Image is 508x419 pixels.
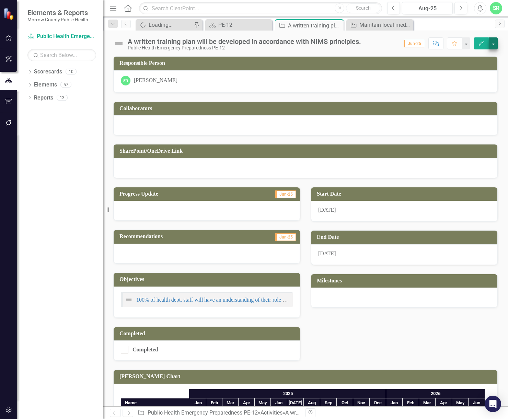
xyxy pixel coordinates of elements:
[317,234,494,240] h3: End Date
[27,17,88,22] small: Morrow County Public Health
[261,409,282,416] a: Activities
[34,81,57,89] a: Elements
[119,105,494,112] h3: Collaborators
[386,398,403,407] div: Jan
[287,398,304,407] div: Jul
[356,5,371,11] span: Search
[125,295,133,304] img: Not Defined
[138,409,300,417] div: » »
[346,3,380,13] button: Search
[3,8,15,20] img: ClearPoint Strategy
[190,389,386,398] div: 2025
[404,4,450,13] div: Aug-25
[485,396,501,412] div: Open Intercom Messenger
[27,9,88,17] span: Elements & Reports
[119,373,494,380] h3: [PERSON_NAME] Chart
[318,251,336,256] span: [DATE]
[353,398,370,407] div: Nov
[348,21,412,29] a: Maintain local media contact lists.
[402,2,453,14] button: Aug-25
[206,398,222,407] div: Feb
[255,398,271,407] div: May
[119,191,234,197] h3: Progress Update
[222,398,239,407] div: Mar
[121,398,189,407] div: Name
[34,94,53,102] a: Reports
[386,389,485,398] div: 2026
[128,38,361,45] div: A written training plan will be developed in accordance with NIMS principles.
[469,398,485,407] div: Jun
[304,398,320,407] div: Aug
[317,191,494,197] h3: Start Date
[403,398,419,407] div: Feb
[27,33,96,40] a: Public Health Emergency Preparedness PE-12
[207,21,270,29] a: PE-12
[128,45,361,50] div: Public Health Emergency Preparedness PE-12
[218,21,270,29] div: PE-12
[57,95,68,101] div: 13
[149,21,192,29] div: Loading...
[119,276,297,282] h3: Objectives
[337,398,353,407] div: Oct
[34,68,62,76] a: Scorecards
[275,190,296,198] span: Jun-25
[119,148,494,154] h3: SharePoint/OneDrive Link
[121,76,130,85] div: SR
[317,278,494,284] h3: Milestones
[136,297,495,303] a: 100% of health dept. staff will have an understanding of their role in preparedness and response ...
[318,207,336,213] span: [DATE]
[419,398,436,407] div: Mar
[190,398,206,407] div: Jan
[271,398,287,407] div: Jun
[370,398,386,407] div: Dec
[285,409,469,416] div: A written training plan will be developed in accordance with NIMS principles.
[119,60,494,66] h3: Responsible Person
[113,38,124,49] img: Not Defined
[60,82,71,88] div: 57
[139,2,382,14] input: Search ClearPoint...
[137,21,192,29] a: Loading...
[452,398,469,407] div: May
[436,398,452,407] div: Apr
[359,21,412,29] div: Maintain local media contact lists.
[320,398,337,407] div: Sep
[239,398,255,407] div: Apr
[288,21,342,30] div: A written training plan will be developed in accordance with NIMS principles.
[404,40,424,47] span: Jun-25
[66,69,77,75] div: 10
[119,330,297,337] h3: Completed
[27,49,96,61] input: Search Below...
[134,77,177,84] div: [PERSON_NAME]
[275,233,296,241] span: Jun-25
[490,2,502,14] button: SR
[148,409,258,416] a: Public Health Emergency Preparedness PE-12
[119,233,238,240] h3: Recommendations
